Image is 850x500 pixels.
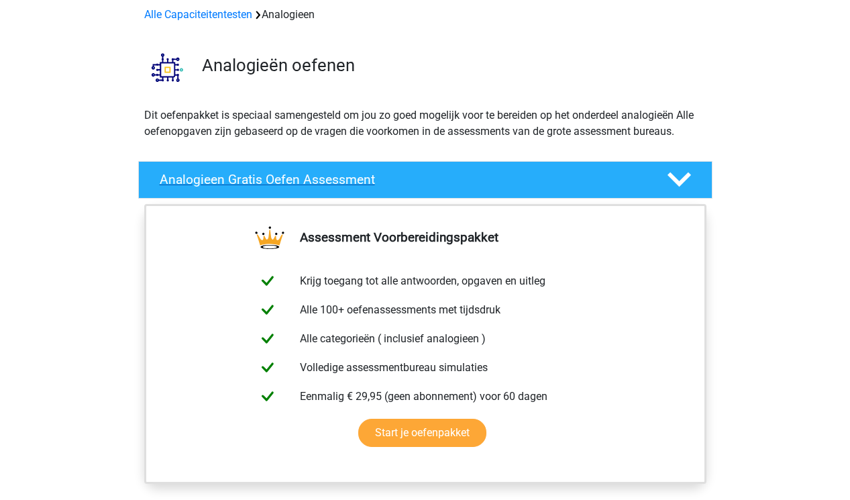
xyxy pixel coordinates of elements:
a: Analogieen Gratis Oefen Assessment [133,161,718,199]
img: analogieen [139,39,196,96]
a: Start je oefenpakket [358,419,486,447]
h3: Analogieën oefenen [202,55,702,76]
div: Analogieen [139,7,712,23]
p: Dit oefenpakket is speciaal samengesteld om jou zo goed mogelijk voor te bereiden op het onderdee... [144,107,706,140]
h4: Analogieen Gratis Oefen Assessment [160,172,645,187]
a: Alle Capaciteitentesten [144,8,252,21]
